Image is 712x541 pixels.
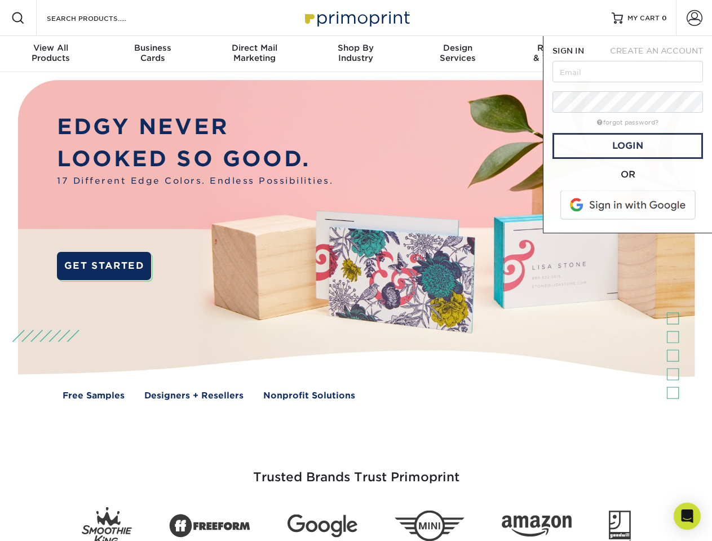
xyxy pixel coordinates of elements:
[305,43,406,53] span: Shop By
[101,43,203,63] div: Cards
[63,389,125,402] a: Free Samples
[46,11,156,25] input: SEARCH PRODUCTS.....
[552,133,703,159] a: Login
[101,43,203,53] span: Business
[57,111,333,143] p: EDGY NEVER
[552,61,703,82] input: Email
[627,14,660,23] span: MY CART
[552,46,584,55] span: SIGN IN
[508,43,610,53] span: Resources
[597,119,658,126] a: forgot password?
[204,36,305,72] a: Direct MailMarketing
[204,43,305,53] span: Direct Mail
[288,515,357,538] img: Google
[57,252,151,280] a: GET STARTED
[552,168,703,181] div: OR
[508,36,610,72] a: Resources& Templates
[204,43,305,63] div: Marketing
[101,36,203,72] a: BusinessCards
[609,511,631,541] img: Goodwill
[508,43,610,63] div: & Templates
[407,43,508,63] div: Services
[407,36,508,72] a: DesignServices
[674,503,701,530] div: Open Intercom Messenger
[263,389,355,402] a: Nonprofit Solutions
[662,14,667,22] span: 0
[305,43,406,63] div: Industry
[407,43,508,53] span: Design
[610,46,703,55] span: CREATE AN ACCOUNT
[300,6,413,30] img: Primoprint
[144,389,244,402] a: Designers + Resellers
[57,143,333,175] p: LOOKED SO GOOD.
[305,36,406,72] a: Shop ByIndustry
[502,516,572,537] img: Amazon
[57,175,333,188] span: 17 Different Edge Colors. Endless Possibilities.
[26,443,686,498] h3: Trusted Brands Trust Primoprint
